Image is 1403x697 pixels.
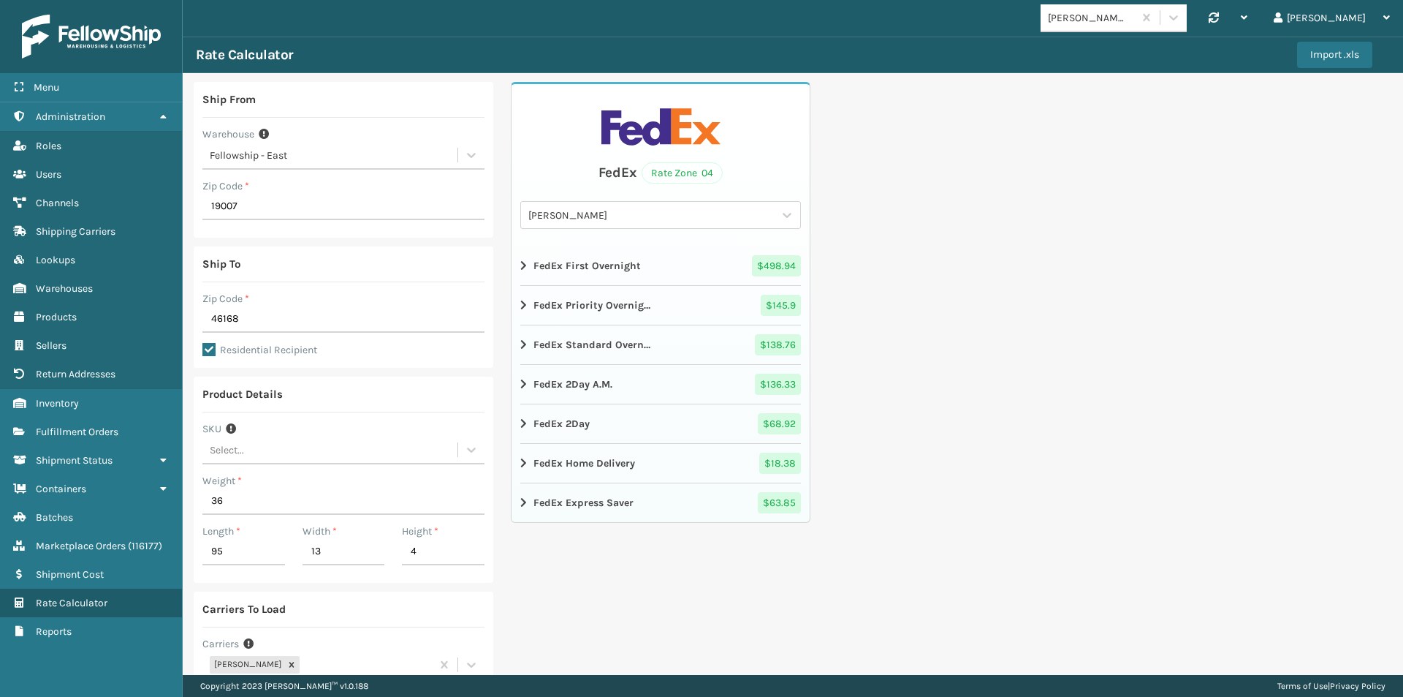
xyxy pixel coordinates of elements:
label: Warehouse [202,127,254,142]
span: Administration [36,110,105,123]
label: Length [202,524,240,539]
div: [PERSON_NAME] [528,208,775,223]
span: $ 68.92 [758,413,801,434]
div: Carriers To Load [202,600,286,618]
div: Ship To [202,255,240,273]
span: $ 63.85 [758,492,801,513]
span: Marketplace Orders [36,540,126,552]
span: Lookups [36,254,75,266]
span: Sellers [36,339,66,352]
span: $ 138.76 [755,334,801,355]
span: $ 18.38 [759,453,801,474]
label: Zip Code [202,291,249,306]
span: Roles [36,140,61,152]
a: Privacy Policy [1330,681,1385,691]
div: Product Details [202,385,283,403]
label: Height [402,524,438,539]
strong: FedEx Priority Overnight [533,298,652,313]
span: Shipment Cost [36,568,104,581]
label: Carriers [202,636,239,652]
div: Ship From [202,91,256,108]
span: Containers [36,483,86,495]
strong: FedEx 2Day A.M. [533,377,612,392]
div: FedEx [598,162,637,184]
span: $ 498.94 [752,255,801,276]
div: [PERSON_NAME] Brands [1048,10,1135,26]
span: Warehouses [36,282,93,295]
span: Rate Zone [651,165,697,181]
span: Shipment Status [36,454,113,467]
strong: FedEx 2Day [533,416,590,432]
span: $ 136.33 [755,374,801,395]
div: | [1277,675,1385,697]
h3: Rate Calculator [196,46,293,64]
label: Zip Code [202,178,249,194]
label: Weight [202,473,242,489]
label: Width [303,524,337,539]
span: Inventory [36,397,79,410]
strong: FedEx Home Delivery [533,456,635,471]
span: Products [36,311,77,323]
span: Fulfillment Orders [36,426,118,438]
span: Channels [36,197,79,209]
span: Users [36,168,61,181]
span: Rate Calculator [36,597,107,609]
span: Shipping Carriers [36,225,115,238]
span: $ 145.9 [761,295,801,316]
span: Batches [36,511,73,524]
span: Return Addresses [36,368,115,380]
strong: FedEx First Overnight [533,258,641,274]
a: Terms of Use [1277,681,1328,691]
label: Residential Recipient [202,344,317,356]
button: Import .xls [1297,42,1372,68]
img: logo [22,15,161,59]
span: 04 [701,165,713,181]
strong: FedEx Standard Overnight [533,337,652,353]
span: ( 116177 ) [128,540,162,552]
div: Select... [210,442,244,458]
p: Copyright 2023 [PERSON_NAME]™ v 1.0.188 [200,675,368,697]
div: Fellowship - East [210,148,459,163]
div: [PERSON_NAME] [210,656,284,674]
label: SKU [202,421,221,437]
strong: FedEx Express Saver [533,495,634,510]
span: Menu [34,81,59,94]
span: Reports [36,625,72,638]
